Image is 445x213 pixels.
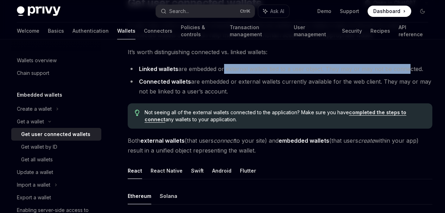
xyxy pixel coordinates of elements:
button: Solana [160,188,177,204]
a: Recipes [370,22,390,39]
a: Transaction management [230,22,286,39]
div: Search... [169,7,189,15]
a: Support [340,8,359,15]
a: User management [294,22,333,39]
em: create [358,137,375,144]
em: connect [214,137,235,144]
button: Ask AI [258,5,289,18]
a: Welcome [17,22,39,39]
a: Wallets overview [11,54,101,67]
div: Export a wallet [17,193,51,202]
a: Update a wallet [11,166,101,179]
a: Basics [48,22,64,39]
button: React [128,162,142,179]
a: Policies & controls [181,22,221,39]
span: Ask AI [270,8,284,15]
strong: Linked wallets [139,65,178,72]
a: Authentication [72,22,109,39]
svg: Tip [135,110,140,116]
a: Export a wallet [11,191,101,204]
li: are embedded or external wallets tied to a user object. They may or may not be connected. [128,64,432,74]
div: Import a wallet [17,181,50,189]
div: Update a wallet [17,168,53,176]
div: Get all wallets [21,155,53,164]
a: Get user connected wallets [11,128,101,141]
a: Demo [317,8,331,15]
span: Dashboard [373,8,400,15]
a: API reference [399,22,428,39]
strong: Connected wallets [139,78,191,85]
div: Get wallet by ID [21,143,57,151]
div: Get a wallet [17,117,44,126]
a: Connectors [144,22,172,39]
a: Dashboard [368,6,411,17]
a: Security [342,22,362,39]
h5: Embedded wallets [17,91,62,99]
div: Wallets overview [17,56,57,65]
button: Search...CtrlK [156,5,255,18]
span: Ctrl K [240,8,250,14]
strong: embedded wallets [279,137,329,144]
a: Get all wallets [11,153,101,166]
button: Toggle dark mode [417,6,428,17]
button: Swift [191,162,204,179]
div: Create a wallet [17,105,52,113]
strong: external wallets [140,137,185,144]
button: React Native [151,162,183,179]
button: Flutter [240,162,256,179]
button: Ethereum [128,188,151,204]
a: Chain support [11,67,101,79]
button: Android [212,162,231,179]
div: Get user connected wallets [21,130,90,138]
span: It’s worth distinguishing connected vs. linked wallets: [128,47,432,57]
img: dark logo [17,6,61,16]
span: Not seeing all of the external wallets connected to the application? Make sure you have any walle... [145,109,425,123]
li: are embedded or external wallets currently available for the web client. They may or may not be l... [128,77,432,96]
a: Wallets [117,22,135,39]
div: Chain support [17,69,49,77]
span: Both (that users to your site) and (that users within your app) result in a unified object repres... [128,136,432,155]
a: Get wallet by ID [11,141,101,153]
